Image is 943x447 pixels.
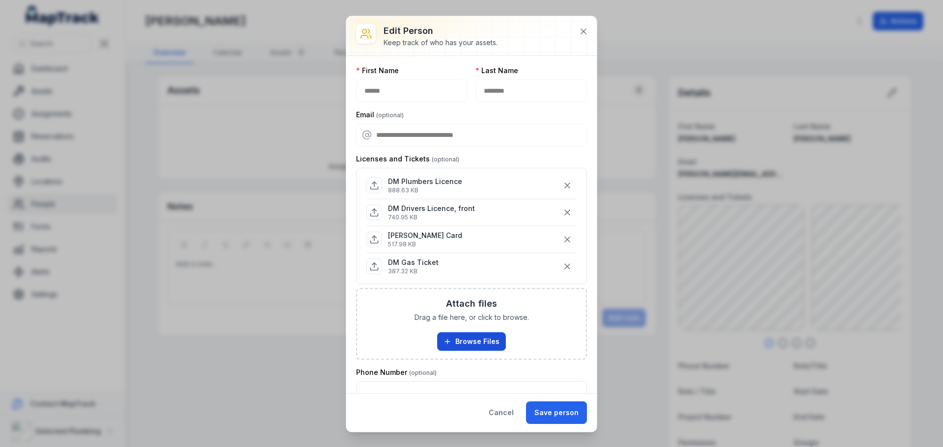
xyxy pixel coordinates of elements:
[388,186,462,194] p: 888.63 KB
[388,204,475,213] p: DM Drivers Licence, front
[526,401,587,424] button: Save person
[356,66,399,76] label: First Name
[415,313,529,322] span: Drag a file here, or click to browse.
[388,267,439,275] p: 387.32 KB
[437,332,506,351] button: Browse Files
[356,368,437,377] label: Phone Number
[388,258,439,267] p: DM Gas Ticket
[384,24,498,38] h3: Edit person
[388,213,475,221] p: 740.95 KB
[388,240,462,248] p: 517.98 KB
[388,231,462,240] p: [PERSON_NAME] Card
[388,177,462,186] p: DM Plumbers Licence
[475,66,518,76] label: Last Name
[356,110,404,120] label: Email
[356,154,459,164] label: Licenses and Tickets
[384,38,498,48] div: Keep track of who has your assets.
[446,297,497,311] h3: Attach files
[480,401,522,424] button: Cancel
